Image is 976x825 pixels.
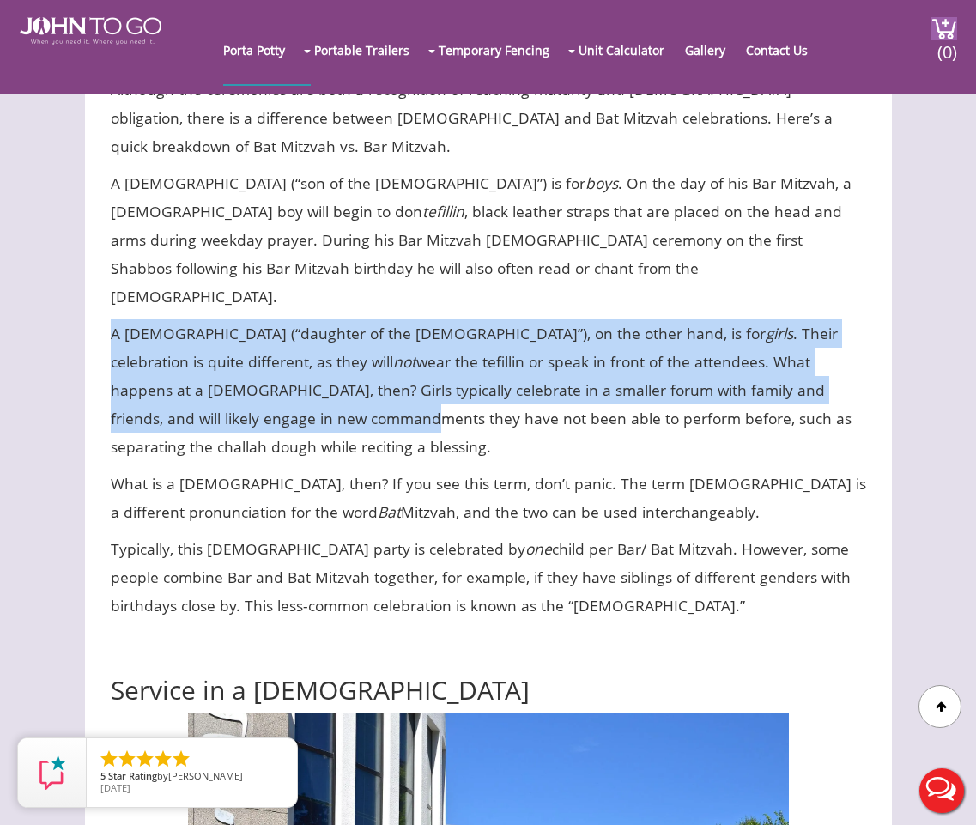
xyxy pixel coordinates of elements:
[585,173,618,193] em: boys
[111,76,866,161] p: Although the ceremonies are both a recognition of reaching maturity and [DEMOGRAPHIC_DATA] obliga...
[931,17,957,40] img: cart a
[111,535,866,620] p: Typically, this [DEMOGRAPHIC_DATA] party is celebrated by child per Bar/ Bat Mitzvah. However, so...
[135,749,155,769] li: 
[99,749,119,769] li: 
[439,15,567,84] a: Temporary Fencing
[766,323,793,343] em: girls
[685,15,743,84] a: Gallery
[422,201,464,221] em: tefillin
[111,637,866,704] h2: Service in a [DEMOGRAPHIC_DATA]
[746,15,825,84] a: Contact Us
[907,756,976,825] button: Live Chat
[937,27,957,64] span: (0)
[111,470,866,526] p: What is a [DEMOGRAPHIC_DATA], then? If you see this term, don’t panic. The term [DEMOGRAPHIC_DATA...
[171,749,191,769] li: 
[579,15,682,84] a: Unit Calculator
[153,749,173,769] li: 
[111,169,866,311] p: A [DEMOGRAPHIC_DATA] (“son of the [DEMOGRAPHIC_DATA]”) is for . On the day of his Bar Mitzvah, a ...
[108,769,157,782] span: Star Rating
[111,319,866,461] p: A [DEMOGRAPHIC_DATA] (“daughter of the [DEMOGRAPHIC_DATA]”), on the other hand, is for . Their ce...
[223,15,302,84] a: Porta Potty
[314,15,427,84] a: Portable Trailers
[525,538,552,559] em: one
[117,749,137,769] li: 
[378,501,401,522] em: Bat
[393,351,416,372] em: not
[35,755,70,790] img: Review Rating
[168,769,243,782] span: [PERSON_NAME]
[100,781,130,794] span: [DATE]
[100,769,106,782] span: 5
[20,17,161,45] img: JOHN to go
[100,771,283,783] span: by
